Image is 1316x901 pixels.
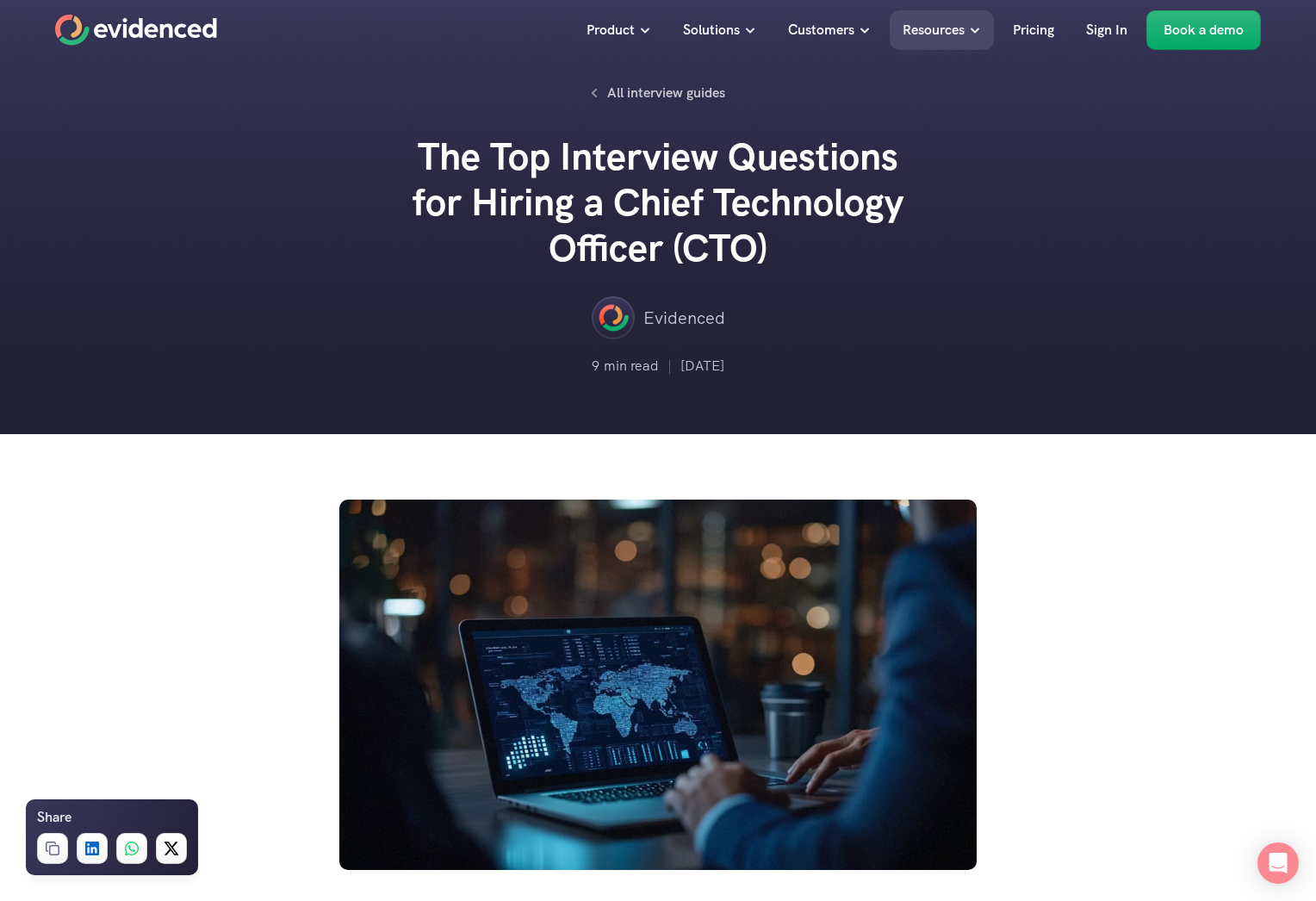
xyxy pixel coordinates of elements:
[607,82,725,104] p: All interview guides
[1086,19,1127,41] p: Sign In
[1164,19,1244,41] p: Book a demo
[55,15,217,46] a: Home
[587,19,635,41] p: Product
[680,355,724,377] p: [DATE]
[400,134,916,270] h2: The Top Interview Questions for Hiring a Chief Technology Officer (CTO)
[643,304,725,332] p: Evidenced
[339,500,977,870] img: CTO managing infrastructure on a laptop
[1257,842,1299,884] div: Open Intercom Messenger
[788,19,854,41] p: Customers
[1146,10,1261,50] a: Book a demo
[592,296,635,339] img: ""
[903,19,965,41] p: Resources
[1000,10,1067,50] a: Pricing
[581,78,735,109] a: All interview guides
[592,355,599,377] p: 9
[1073,10,1140,50] a: Sign In
[667,355,672,377] p: |
[683,19,740,41] p: Solutions
[1013,19,1054,41] p: Pricing
[604,355,659,377] p: min read
[37,806,71,829] h6: Share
